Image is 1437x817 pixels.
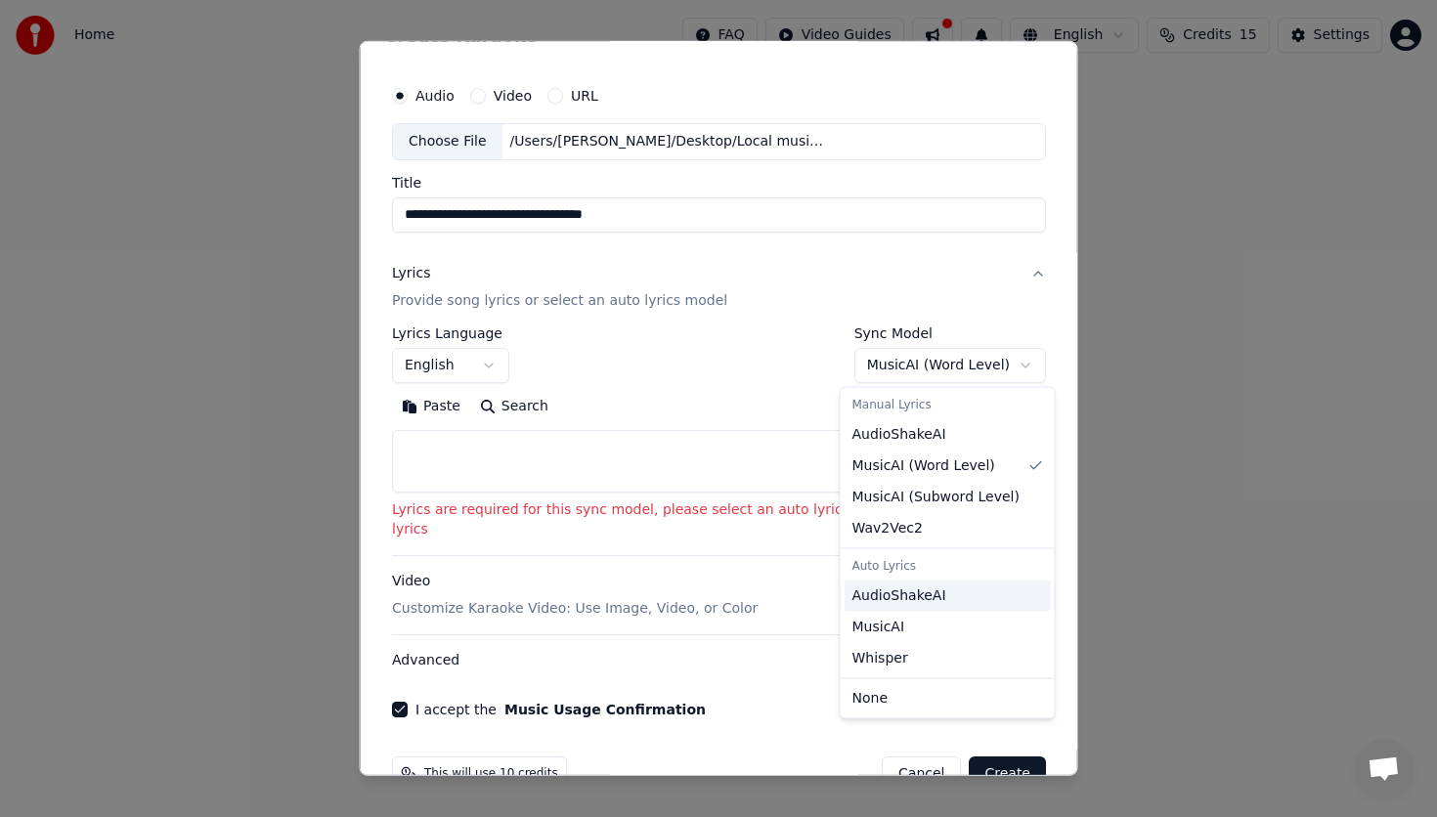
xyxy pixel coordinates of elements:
span: MusicAI ( Word Level ) [852,455,995,475]
span: Wav2Vec2 [852,518,923,537]
span: AudioShakeAI [852,585,946,605]
span: None [852,688,889,708]
span: AudioShakeAI [852,424,946,444]
span: Whisper [852,648,908,667]
span: MusicAI [852,617,905,636]
span: MusicAI ( Subword Level ) [852,487,1020,506]
div: Manual Lyrics [845,392,1051,419]
div: Auto Lyrics [845,552,1051,580]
